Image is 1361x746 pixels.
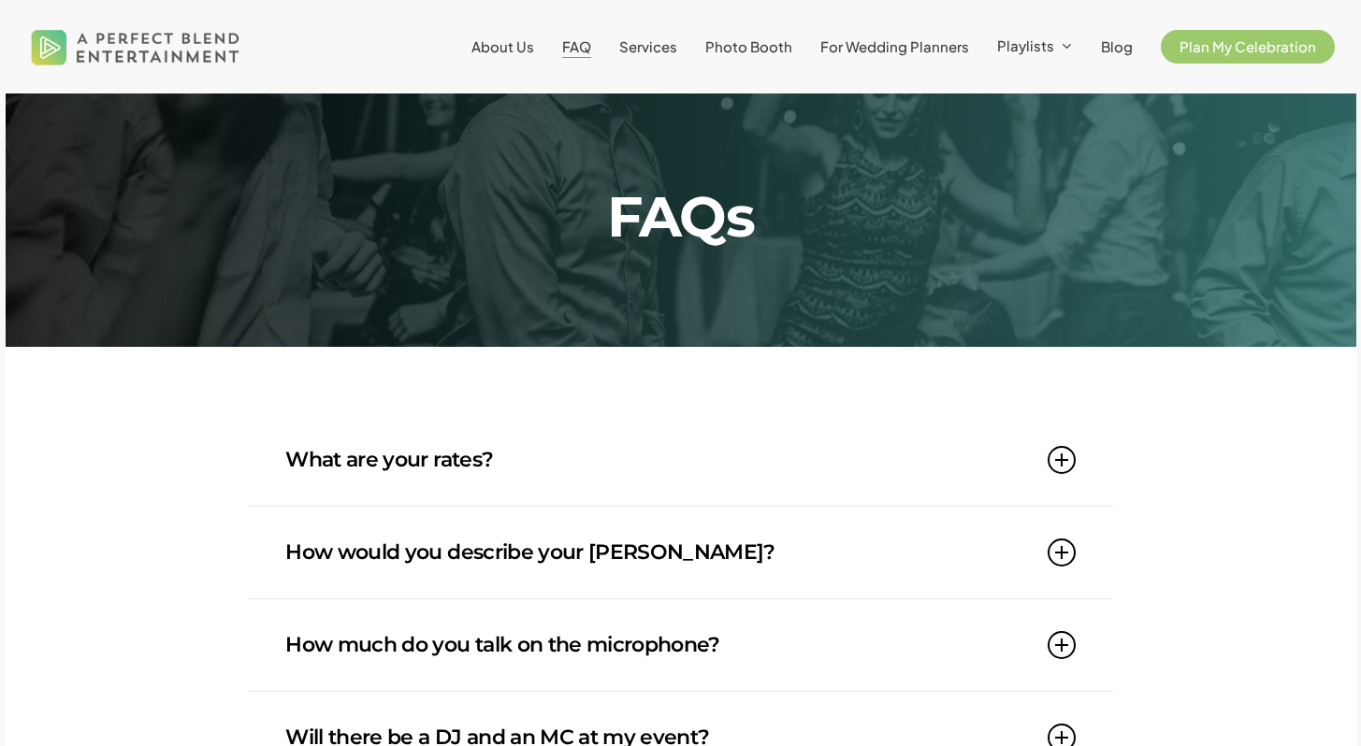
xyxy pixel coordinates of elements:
[272,189,1089,245] h2: FAQs
[26,13,245,80] img: A Perfect Blend Entertainment
[1161,39,1335,54] a: Plan My Celebration
[471,39,534,54] a: About Us
[820,37,969,55] span: For Wedding Planners
[285,414,1075,506] a: What are your rates?
[1101,37,1133,55] span: Blog
[619,39,677,54] a: Services
[619,37,677,55] span: Services
[705,37,792,55] span: Photo Booth
[997,38,1073,55] a: Playlists
[997,36,1054,54] span: Playlists
[285,599,1075,691] a: How much do you talk on the microphone?
[285,507,1075,598] a: How would you describe your [PERSON_NAME]?
[1101,39,1133,54] a: Blog
[705,39,792,54] a: Photo Booth
[562,37,591,55] span: FAQ
[820,39,969,54] a: For Wedding Planners
[1180,37,1316,55] span: Plan My Celebration
[562,39,591,54] a: FAQ
[471,37,534,55] span: About Us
